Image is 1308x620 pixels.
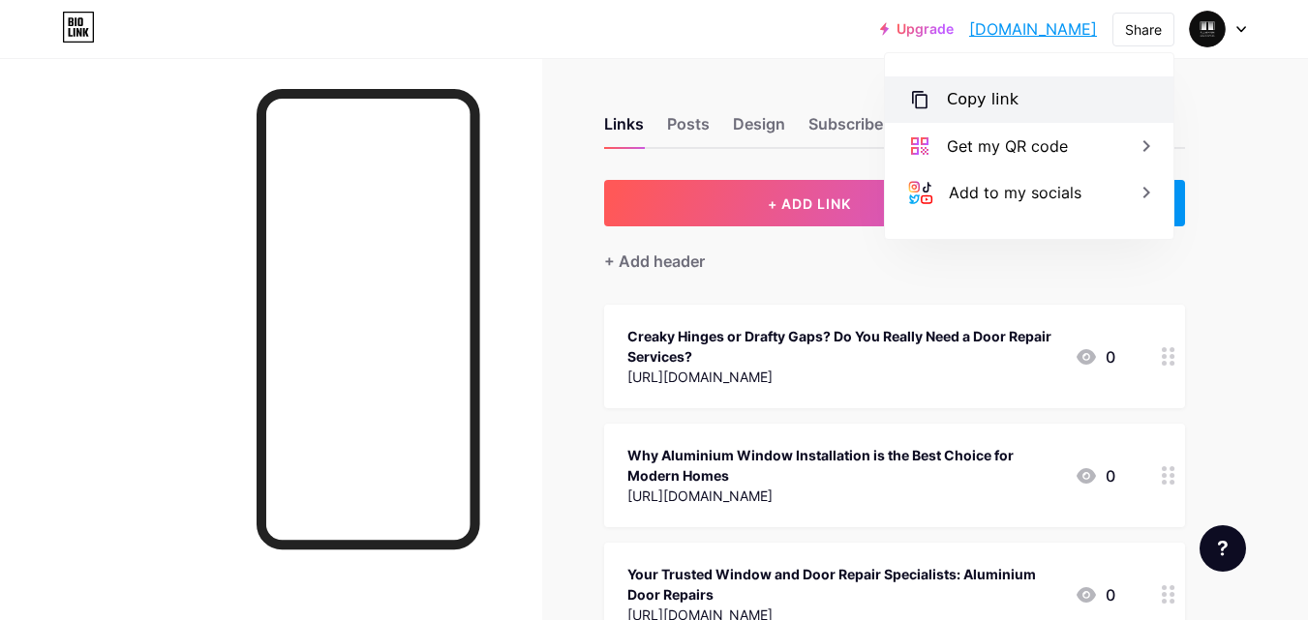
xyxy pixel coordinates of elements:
div: Creaky Hinges or Drafty Gaps? Do You Really Need a Door Repair Services? [627,326,1059,367]
img: Aluminium Door Repairs [1189,11,1226,47]
div: [URL][DOMAIN_NAME] [627,486,1059,506]
div: 0 [1075,345,1115,369]
a: Upgrade [880,21,954,37]
div: 0 [1075,583,1115,606]
div: Subscribers [808,112,897,147]
div: Why Aluminium Window Installation is the Best Choice for Modern Homes [627,445,1059,486]
div: Your Trusted Window and Door Repair Specialists: Aluminium Door Repairs [627,564,1059,605]
button: + ADD LINK [604,180,1016,226]
div: Design [733,112,785,147]
div: 0 [1075,464,1115,487]
div: Add to my socials [949,181,1081,204]
div: + Add header [604,250,705,273]
span: + ADD LINK [768,195,851,212]
div: Posts [667,112,710,147]
a: [DOMAIN_NAME] [969,17,1097,41]
div: [URL][DOMAIN_NAME] [627,367,1059,387]
div: Links [604,112,644,147]
div: Get my QR code [947,134,1068,158]
div: Copy link [947,88,1019,111]
div: Share [1125,19,1162,40]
